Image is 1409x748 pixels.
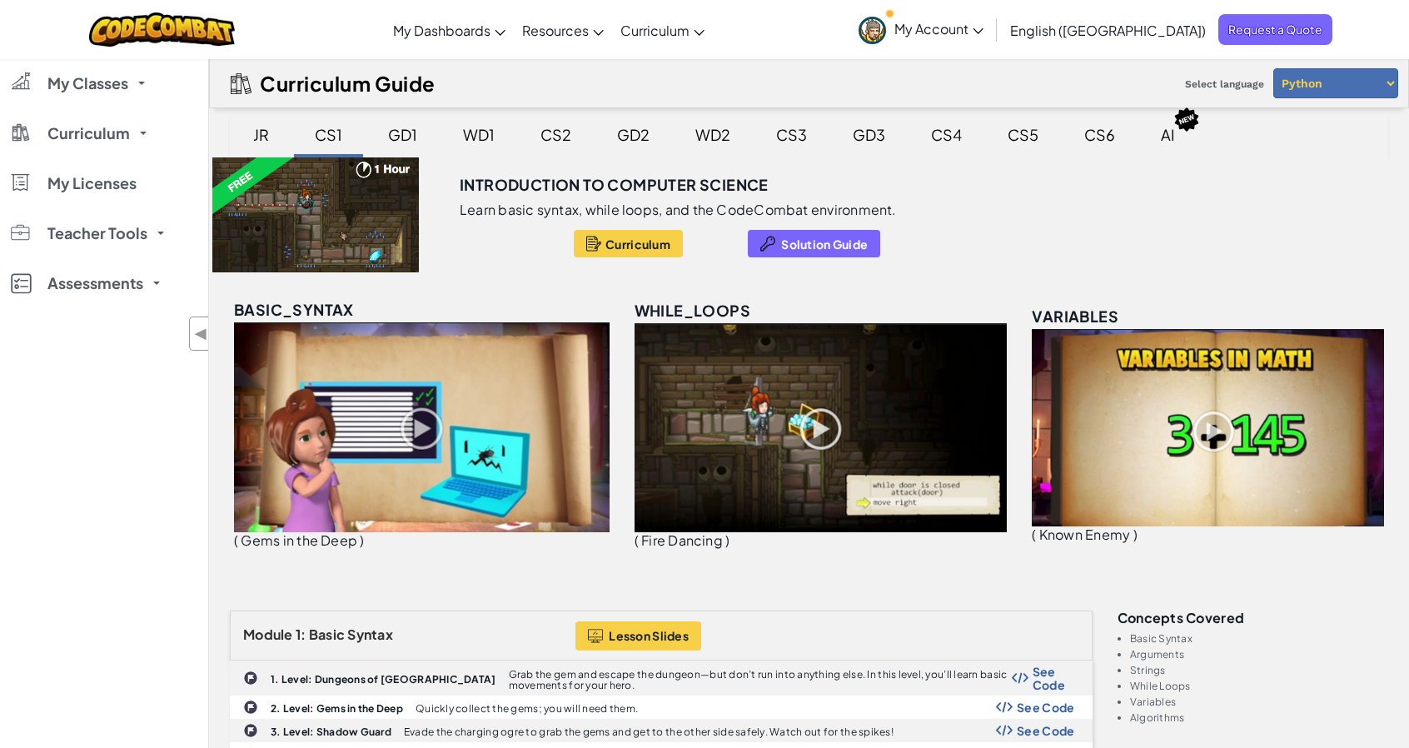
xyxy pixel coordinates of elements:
span: ) [725,531,729,549]
a: Request a Quote [1218,14,1332,45]
span: My Dashboards [393,22,490,39]
div: WD2 [679,115,747,154]
div: CS3 [759,115,824,154]
span: 1: [296,626,306,643]
span: See Code [1017,701,1075,714]
span: ( [635,531,639,549]
button: Curriculum [574,230,683,257]
a: Curriculum [612,7,713,52]
img: avatar [859,17,886,44]
div: CS2 [524,115,588,154]
img: variables_unlocked.png [1032,329,1384,526]
a: Resources [514,7,612,52]
span: ) [1133,526,1138,543]
li: Variables [1130,696,1388,707]
span: while_loops [635,301,750,320]
img: IconChallengeLevel.svg [243,723,258,738]
p: Grab the gem and escape the dungeon—but don’t run into anything else. In this level, you’ll learn... [509,669,1012,691]
img: Show Code Logo [996,725,1013,736]
span: Select language [1178,72,1271,97]
li: Basic Syntax [1130,633,1388,644]
li: Arguments [1130,649,1388,660]
span: Gems in the Deep [241,531,357,549]
span: My Licenses [47,176,137,191]
li: Strings [1130,665,1388,676]
p: Evade the charging ogre to grab the gems and get to the other side safely. Watch out for the spikes! [404,726,894,737]
a: English ([GEOGRAPHIC_DATA]) [1002,7,1214,52]
div: GD1 [371,115,434,154]
span: Solution Guide [781,237,868,251]
span: Resources [522,22,589,39]
div: CS1 [298,115,359,154]
b: 1. Level: Dungeons of [GEOGRAPHIC_DATA] [271,673,496,686]
p: Learn basic syntax, while loops, and the CodeCombat environment. [460,202,897,218]
a: 2. Level: Gems in the Deep Quickly collect the gems; you will need them. Show Code Logo See Code [230,696,1093,719]
a: My Dashboards [385,7,514,52]
img: while_loops_unlocked.png [635,323,1008,532]
img: IconCurriculumGuide.svg [231,73,251,94]
span: Curriculum [605,237,670,251]
h3: Concepts covered [1118,611,1388,625]
li: While Loops [1130,681,1388,691]
img: IconChallengeLevel.svg [243,700,258,715]
img: Show Code Logo [1012,672,1028,684]
img: IconChallengeLevel.svg [243,671,258,686]
div: WD1 [446,115,511,154]
h2: Curriculum Guide [260,72,436,95]
span: Known Enemy [1039,526,1131,543]
a: My Account [850,3,992,56]
span: Lesson Slides [609,629,689,642]
img: basic_syntax_unlocked.png [234,322,610,532]
span: Basic Syntax [309,626,393,643]
img: Show Code Logo [996,701,1013,713]
a: 3. Level: Shadow Guard Evade the charging ogre to grab the gems and get to the other side safely.... [230,719,1093,742]
div: AI [1144,115,1192,154]
div: GD3 [836,115,902,154]
span: variables [1032,307,1118,326]
span: Curriculum [47,126,130,141]
span: ( [1032,526,1036,543]
span: Module [243,626,293,643]
button: Solution Guide [748,230,880,257]
img: IconNew.svg [1173,107,1200,132]
b: 3. Level: Shadow Guard [271,726,391,738]
span: basic_syntax [234,300,354,319]
a: 1. Level: Dungeons of [GEOGRAPHIC_DATA] Grab the gem and escape the dungeon—but don’t run into an... [230,661,1093,696]
div: CS6 [1068,115,1132,154]
span: Fire Dancing [641,531,723,549]
img: CodeCombat logo [89,12,235,47]
span: English ([GEOGRAPHIC_DATA]) [1010,22,1206,39]
span: My Classes [47,76,128,91]
li: Algorithms [1130,712,1388,723]
span: ◀ [194,322,208,346]
div: JR [236,115,286,154]
span: Teacher Tools [47,226,147,241]
span: See Code [1017,724,1075,737]
b: 2. Level: Gems in the Deep [271,702,403,715]
div: CS4 [914,115,978,154]
span: ) [360,531,364,549]
div: CS5 [991,115,1055,154]
span: Assessments [47,276,143,291]
span: Curriculum [620,22,690,39]
span: See Code [1033,665,1075,691]
h3: Introduction to Computer Science [460,172,769,197]
button: Lesson Slides [575,621,701,651]
span: ( [234,531,238,549]
div: GD2 [600,115,666,154]
p: Quickly collect the gems; you will need them. [416,703,638,714]
span: My Account [894,20,983,37]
